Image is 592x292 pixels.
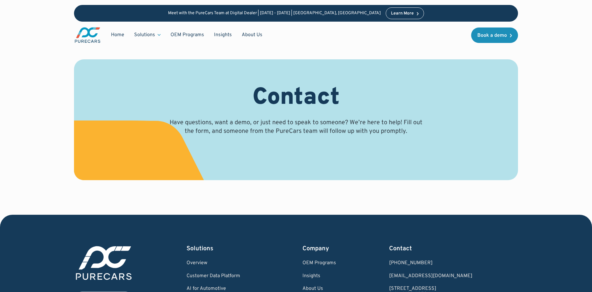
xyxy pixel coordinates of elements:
[74,244,134,282] img: purecars logo
[166,29,209,41] a: OEM Programs
[168,118,424,136] p: Have questions, want a demo, or just need to speak to someone? We’re here to help! Fill out the f...
[168,11,381,16] p: Meet with the PureCars Team at Digital Dealer | [DATE] - [DATE] | [GEOGRAPHIC_DATA], [GEOGRAPHIC_...
[389,260,490,266] div: [PHONE_NUMBER]
[391,11,414,16] div: Learn More
[187,260,249,266] a: Overview
[209,29,237,41] a: Insights
[471,28,518,43] a: Book a demo
[129,29,166,41] div: Solutions
[134,32,155,38] div: Solutions
[106,29,129,41] a: Home
[74,27,101,44] img: purecars logo
[389,273,490,279] a: Email us
[389,244,490,253] div: Contact
[187,244,249,253] div: Solutions
[253,84,340,112] h1: Contact
[74,27,101,44] a: main
[302,244,336,253] div: Company
[386,7,424,19] a: Learn More
[302,273,336,279] a: Insights
[302,286,336,292] a: About Us
[477,33,507,38] div: Book a demo
[237,29,267,41] a: About Us
[187,286,249,292] a: AI for Automotive
[187,273,249,279] a: Customer Data Platform
[302,260,336,266] a: OEM Programs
